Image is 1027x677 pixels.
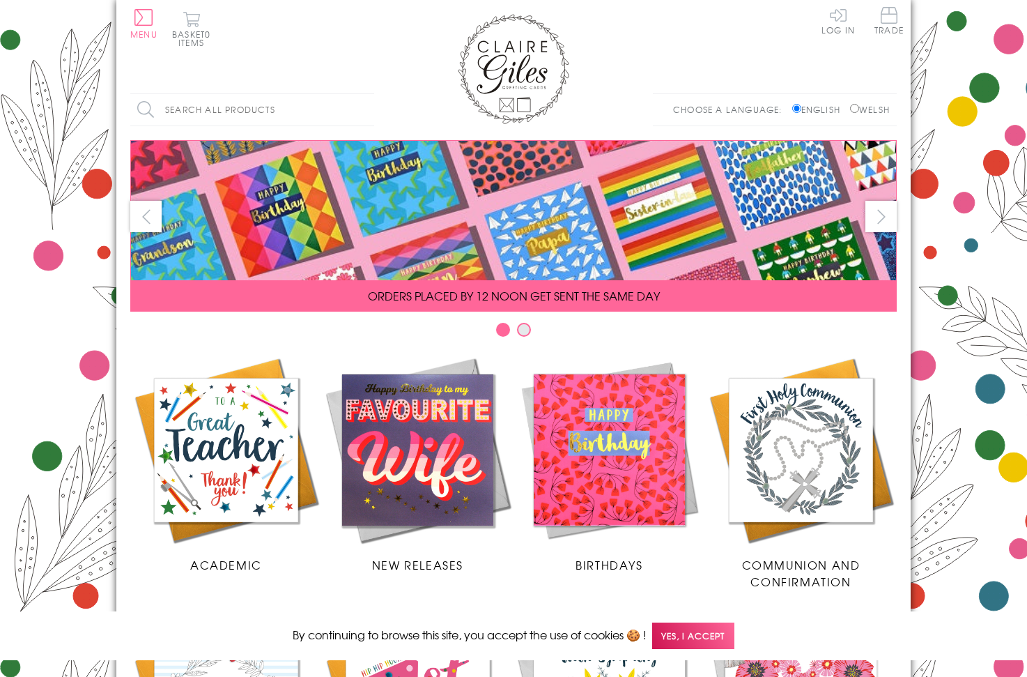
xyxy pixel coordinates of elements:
[130,9,157,38] button: Menu
[322,354,513,573] a: New Releases
[874,7,904,34] span: Trade
[742,556,860,590] span: Communion and Confirmation
[368,287,660,304] span: ORDERS PLACED BY 12 NOON GET SENT THE SAME DAY
[458,14,569,124] img: Claire Giles Greetings Cards
[496,323,510,337] button: Carousel Page 1 (Current Slide)
[360,94,374,125] input: Search
[652,623,734,650] span: Yes, I accept
[792,103,847,116] label: English
[130,94,374,125] input: Search all products
[850,104,859,113] input: Welsh
[130,201,162,232] button: prev
[792,104,801,113] input: English
[673,103,789,116] p: Choose a language:
[517,323,531,337] button: Carousel Page 2
[850,103,890,116] label: Welsh
[190,556,262,573] span: Academic
[130,322,897,344] div: Carousel Pagination
[178,28,210,49] span: 0 items
[874,7,904,37] a: Trade
[865,201,897,232] button: next
[130,354,322,573] a: Academic
[172,11,210,47] button: Basket0 items
[705,354,897,590] a: Communion and Confirmation
[513,354,705,573] a: Birthdays
[576,556,642,573] span: Birthdays
[821,7,855,34] a: Log In
[372,556,463,573] span: New Releases
[130,28,157,40] span: Menu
